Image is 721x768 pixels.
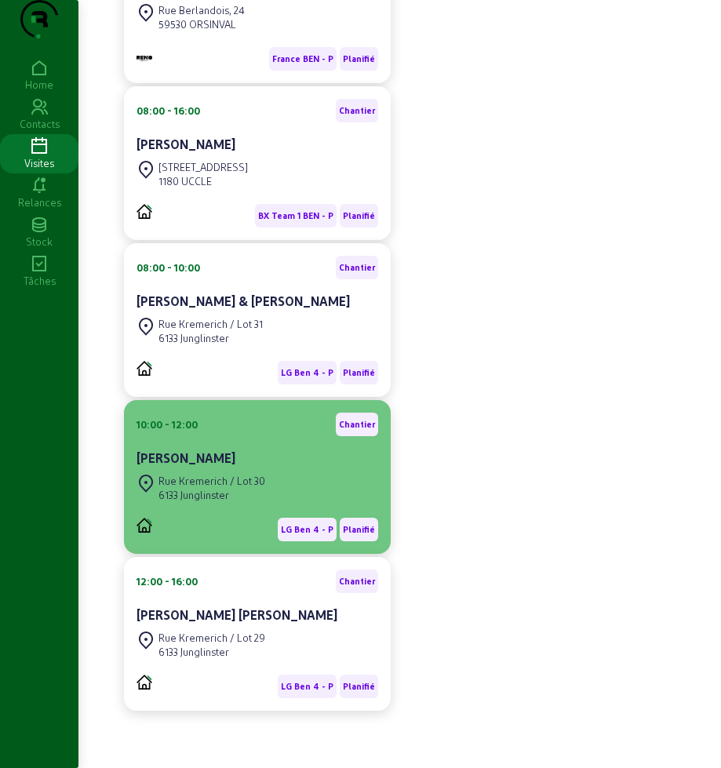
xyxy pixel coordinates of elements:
div: 1180 UCCLE [158,174,248,188]
div: 12:00 - 16:00 [137,574,198,588]
div: Rue Kremerich / Lot 29 [158,631,265,645]
div: 6133 Junglinster [158,331,263,345]
cam-card-title: [PERSON_NAME] [137,136,235,151]
div: Rue Kremerich / Lot 30 [158,474,265,488]
div: Rue Kremerich / Lot 31 [158,317,263,331]
div: 6133 Junglinster [158,645,265,659]
cam-card-title: [PERSON_NAME] & [PERSON_NAME] [137,293,350,308]
span: France BEN - P [272,53,333,64]
span: LG Ben 4 - P [281,681,333,692]
img: PVELEC [137,204,152,219]
span: LG Ben 4 - P [281,367,333,378]
span: Chantier [339,576,375,587]
div: 6133 Junglinster [158,488,265,502]
span: Chantier [339,419,375,430]
img: PVELEC [137,675,152,690]
span: Planifié [343,681,375,692]
div: 08:00 - 16:00 [137,104,200,118]
span: Planifié [343,210,375,221]
span: LG Ben 4 - P [281,524,333,535]
div: 08:00 - 10:00 [137,260,200,275]
img: PVELEC [137,361,152,376]
cam-card-title: [PERSON_NAME] [PERSON_NAME] [137,607,337,622]
span: Planifié [343,53,375,64]
div: [STREET_ADDRESS] [158,160,248,174]
span: BX Team 1 BEN - P [258,210,333,221]
span: Planifié [343,524,375,535]
div: 10:00 - 12:00 [137,417,198,431]
img: PVELEC [137,518,152,533]
img: B2B - PVELEC [137,56,152,61]
span: Chantier [339,262,375,273]
span: Planifié [343,367,375,378]
div: Rue Berlandois, 24 [158,3,245,17]
div: 59530 ORSINVAL [158,17,245,31]
span: Chantier [339,105,375,116]
cam-card-title: [PERSON_NAME] [137,450,235,465]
